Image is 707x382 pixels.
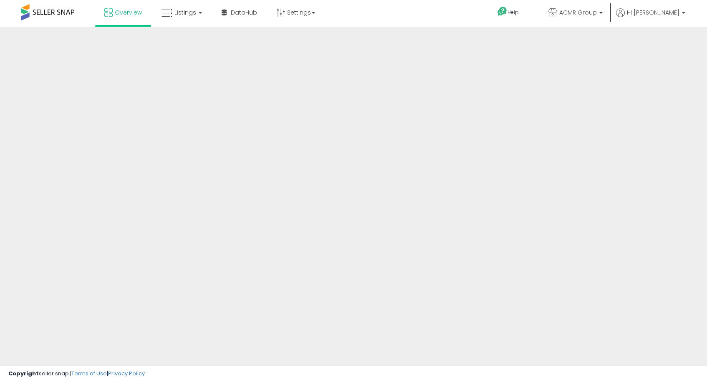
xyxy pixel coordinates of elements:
a: Hi [PERSON_NAME] [616,8,685,25]
span: Overview [115,8,142,17]
div: seller snap | | [8,370,145,378]
span: Help [508,9,519,16]
span: Hi [PERSON_NAME] [627,8,679,17]
a: Terms of Use [71,370,107,377]
a: Privacy Policy [108,370,145,377]
span: Listings [174,8,196,17]
span: ACMR Group [559,8,597,17]
strong: Copyright [8,370,39,377]
span: DataHub [231,8,257,17]
i: Get Help [497,6,508,17]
